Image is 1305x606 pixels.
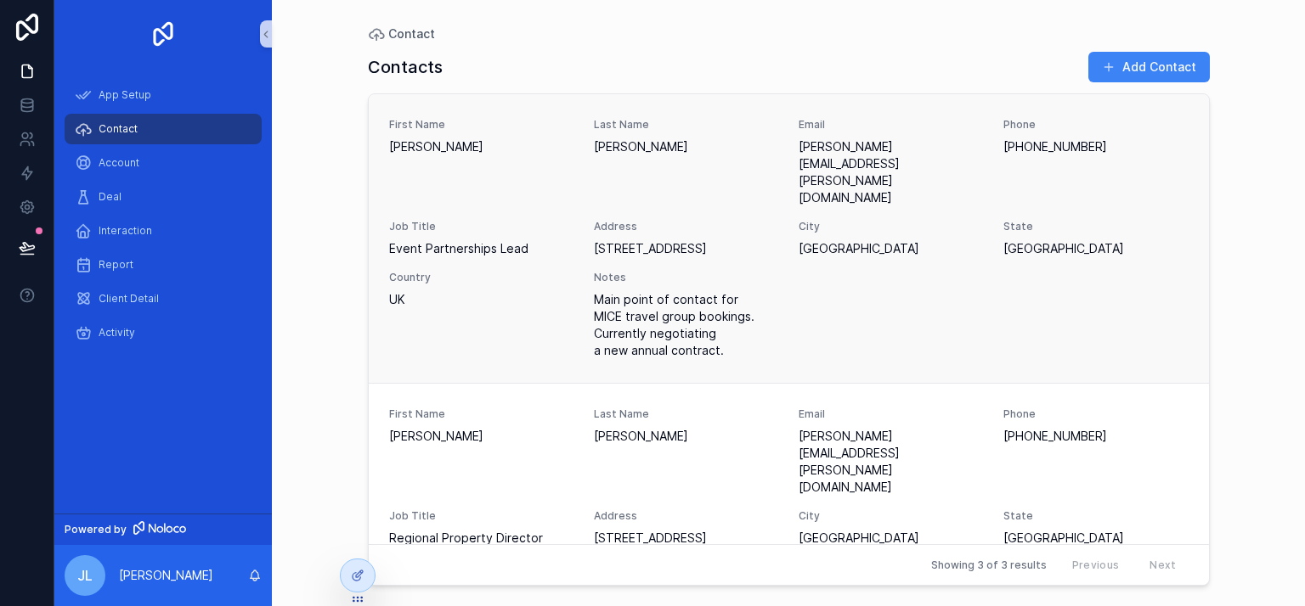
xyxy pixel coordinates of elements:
[1003,509,1188,523] span: State
[594,118,778,132] span: Last Name
[799,407,983,421] span: Email
[1003,118,1188,132] span: Phone
[799,240,983,257] span: [GEOGRAPHIC_DATA]
[1003,428,1188,445] span: [PHONE_NUMBER]
[594,509,778,523] span: Address
[1003,138,1188,155] span: [PHONE_NUMBER]
[99,258,133,272] span: Report
[99,224,152,238] span: Interaction
[594,138,778,155] span: [PERSON_NAME]
[99,292,159,306] span: Client Detail
[389,138,573,155] span: [PERSON_NAME]
[799,138,983,206] span: [PERSON_NAME][EMAIL_ADDRESS][PERSON_NAME][DOMAIN_NAME]
[99,122,138,136] span: Contact
[54,68,272,370] div: scrollable content
[65,283,262,314] a: Client Detail
[99,88,151,102] span: App Setup
[594,240,778,257] span: [STREET_ADDRESS]
[799,220,983,233] span: City
[389,118,573,132] span: First Name
[389,428,573,445] span: [PERSON_NAME]
[594,220,778,233] span: Address
[799,530,983,547] span: [GEOGRAPHIC_DATA]
[594,530,778,547] span: [STREET_ADDRESS]
[389,291,573,308] span: UK
[389,509,573,523] span: Job Title
[594,291,778,359] span: Main point of contact for MICE travel group bookings. Currently negotiating a new annual contract.
[389,220,573,233] span: Job Title
[368,25,435,42] a: Contact
[389,530,573,547] span: Regional Property Director
[368,55,443,79] h1: Contacts
[65,148,262,178] a: Account
[799,509,983,523] span: City
[150,20,177,48] img: App logo
[1003,240,1188,257] span: [GEOGRAPHIC_DATA]
[594,407,778,421] span: Last Name
[65,523,127,536] span: Powered by
[65,114,262,144] a: Contact
[77,565,93,586] span: JL
[99,326,135,339] span: Activity
[594,428,778,445] span: [PERSON_NAME]
[799,428,983,496] span: [PERSON_NAME][EMAIL_ADDRESS][PERSON_NAME][DOMAIN_NAME]
[65,182,262,212] a: Deal
[1003,530,1188,547] span: [GEOGRAPHIC_DATA]
[389,407,573,421] span: First Name
[54,513,272,545] a: Powered by
[65,250,262,280] a: Report
[119,567,213,584] p: [PERSON_NAME]
[388,25,435,42] span: Contact
[369,94,1209,383] a: First Name[PERSON_NAME]Last Name[PERSON_NAME]Email[PERSON_NAME][EMAIL_ADDRESS][PERSON_NAME][DOMAI...
[1088,52,1210,82] button: Add Contact
[65,216,262,246] a: Interaction
[1003,407,1188,421] span: Phone
[1003,220,1188,233] span: State
[99,190,121,204] span: Deal
[931,558,1047,572] span: Showing 3 of 3 results
[389,240,573,257] span: Event Partnerships Lead
[65,317,262,348] a: Activity
[65,80,262,110] a: App Setup
[389,271,573,284] span: Country
[799,118,983,132] span: Email
[99,156,139,170] span: Account
[594,271,778,284] span: Notes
